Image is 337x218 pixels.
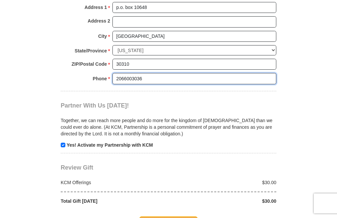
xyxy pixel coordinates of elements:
strong: Yes! Activate my Partnership with KCM [67,142,153,148]
p: Together, we can reach more people and do more for the kingdom of [DEMOGRAPHIC_DATA] than we coul... [61,117,276,137]
div: $30.00 [168,198,280,204]
strong: Address 1 [85,3,107,12]
strong: Address 2 [88,16,110,26]
span: Review Gift [61,164,93,171]
strong: City [98,32,107,41]
strong: ZIP/Postal Code [72,59,107,69]
div: Total Gift [DATE] [57,198,169,204]
div: $30.00 [168,179,280,186]
strong: Phone [93,74,107,83]
span: Partner With Us [DATE]! [61,102,129,109]
div: KCM Offerings [57,179,169,186]
strong: State/Province [75,46,107,55]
